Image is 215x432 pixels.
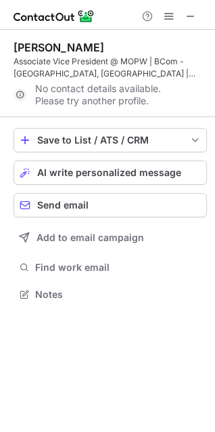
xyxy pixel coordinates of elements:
span: Find work email [35,261,201,274]
button: AI write personalized message [14,160,207,185]
span: Add to email campaign [37,232,144,243]
button: Send email [14,193,207,217]
span: Send email [37,200,89,211]
button: Add to email campaign [14,225,207,250]
span: AI write personalized message [37,167,181,178]
span: Notes [35,288,201,301]
button: save-profile-one-click [14,128,207,152]
div: Save to List / ATS / CRM [37,135,183,146]
img: ContactOut v5.3.10 [14,8,95,24]
button: Find work email [14,258,207,277]
button: Notes [14,285,207,304]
